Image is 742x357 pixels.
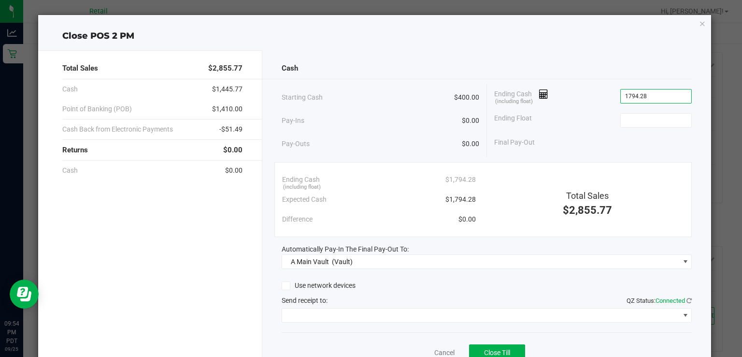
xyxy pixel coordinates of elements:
span: (including float) [495,98,533,106]
span: Total Sales [566,191,609,201]
span: $2,855.77 [208,63,243,74]
span: Difference [282,214,313,224]
span: $0.00 [223,145,243,156]
span: Cash Back from Electronic Payments [62,124,173,134]
iframe: Resource center [10,280,39,309]
span: $0.00 [458,214,476,224]
span: $1,794.28 [445,194,476,205]
span: Cash [282,63,298,74]
span: Connected [656,297,685,304]
span: $2,855.77 [563,204,612,216]
span: Ending Float [494,113,532,128]
span: Send receipt to: [282,297,328,304]
span: Point of Banking (POB) [62,104,132,114]
span: (including float) [283,183,321,192]
div: Returns [62,140,243,161]
span: $1,445.77 [212,84,243,94]
span: Cash [62,84,78,94]
span: Automatically Pay-In The Final Pay-Out To: [282,245,409,253]
span: Pay-Outs [282,139,310,149]
span: Cash [62,165,78,176]
span: Final Pay-Out [494,137,535,148]
span: $400.00 [454,92,479,103]
span: $0.00 [462,116,479,126]
span: Ending Cash [494,89,548,104]
span: A Main Vault [291,258,329,266]
span: $0.00 [462,139,479,149]
label: Use network devices [282,281,356,291]
span: Starting Cash [282,92,323,103]
span: $1,410.00 [212,104,243,114]
span: Total Sales [62,63,98,74]
span: -$51.49 [219,124,243,134]
span: Close Till [484,349,510,357]
span: Expected Cash [282,194,327,205]
span: (Vault) [332,258,353,266]
div: Close POS 2 PM [38,30,712,43]
span: $1,794.28 [445,175,476,185]
span: QZ Status: [627,297,692,304]
span: Pay-Ins [282,116,304,126]
span: $0.00 [225,165,243,176]
span: Ending Cash [282,175,320,185]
